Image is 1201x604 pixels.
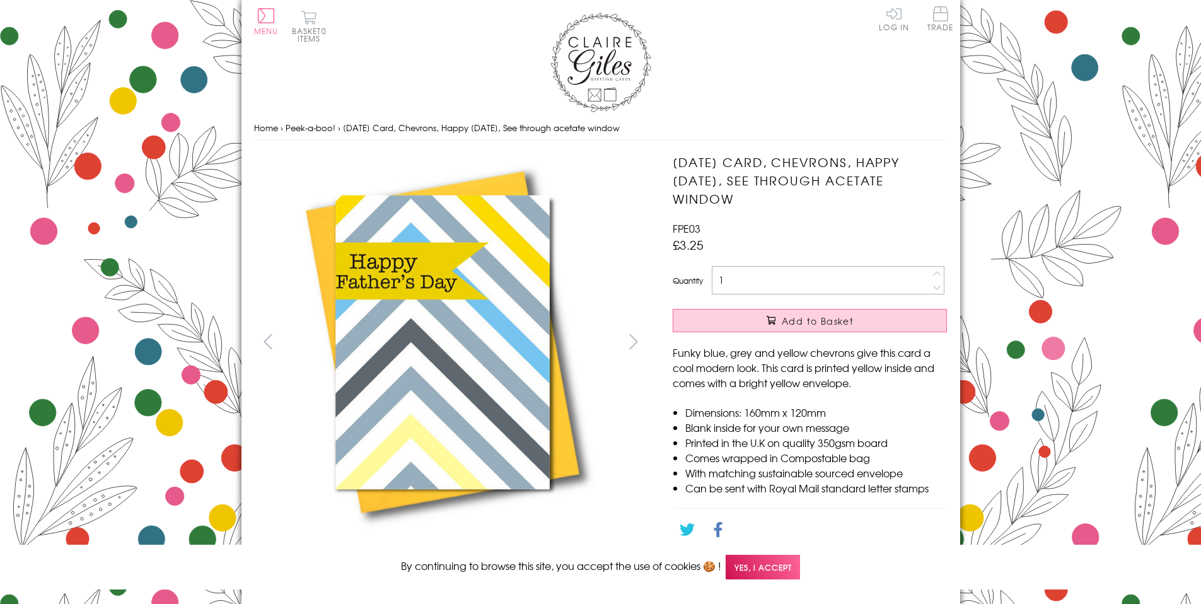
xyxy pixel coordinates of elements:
[254,115,948,141] nav: breadcrumbs
[673,309,947,332] button: Add to Basket
[647,153,1026,531] img: Father's Day Card, Chevrons, Happy Father's Day, See through acetate window
[254,327,282,356] button: prev
[254,122,278,134] a: Home
[782,315,854,327] span: Add to Basket
[685,405,947,420] li: Dimensions: 160mm x 120mm
[673,236,704,253] span: £3.25
[253,153,632,531] img: Father's Day Card, Chevrons, Happy Father's Day, See through acetate window
[338,122,340,134] span: ›
[685,450,947,465] li: Comes wrapped in Compostable bag
[292,10,327,42] button: Basket0 items
[685,480,947,496] li: Can be sent with Royal Mail standard letter stamps
[673,345,947,390] p: Funky blue, grey and yellow chevrons give this card a cool modern look. This card is printed yell...
[685,420,947,435] li: Blank inside for your own message
[726,555,800,579] span: Yes, I accept
[673,221,700,236] span: FPE03
[281,122,283,134] span: ›
[685,465,947,480] li: With matching sustainable sourced envelope
[343,122,620,134] span: [DATE] Card, Chevrons, Happy [DATE], See through acetate window
[927,6,954,33] a: Trade
[673,275,703,286] label: Quantity
[927,6,954,31] span: Trade
[254,25,279,37] span: Menu
[550,13,651,112] img: Claire Giles Greetings Cards
[298,25,327,44] span: 0 items
[286,122,335,134] a: Peek-a-boo!
[673,153,947,207] h1: [DATE] Card, Chevrons, Happy [DATE], See through acetate window
[685,435,947,450] li: Printed in the U.K on quality 350gsm board
[254,8,279,35] button: Menu
[879,6,909,31] a: Log In
[619,327,647,356] button: next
